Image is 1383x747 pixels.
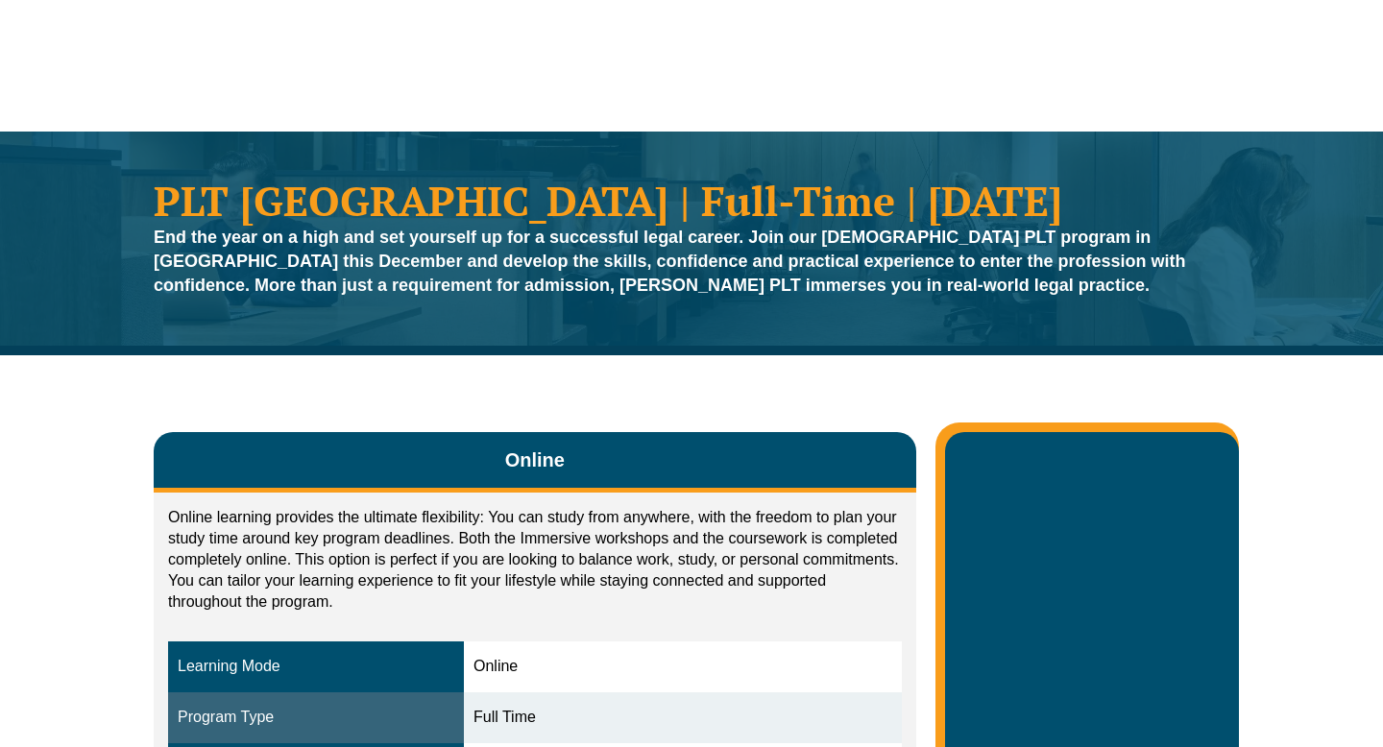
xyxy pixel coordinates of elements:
[154,228,1186,295] strong: End the year on a high and set yourself up for a successful legal career. Join our [DEMOGRAPHIC_D...
[168,507,902,613] p: Online learning provides the ultimate flexibility: You can study from anywhere, with the freedom ...
[178,656,454,678] div: Learning Mode
[505,446,565,473] span: Online
[154,180,1229,221] h1: PLT [GEOGRAPHIC_DATA] | Full-Time | [DATE]
[473,707,892,729] div: Full Time
[178,707,454,729] div: Program Type
[473,656,892,678] div: Online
